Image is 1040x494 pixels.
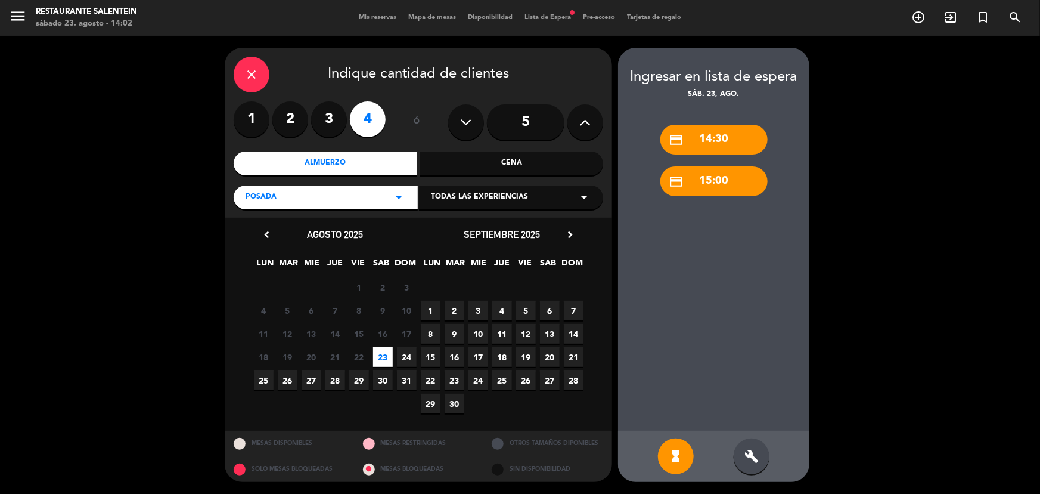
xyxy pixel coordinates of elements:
span: 22 [349,347,369,367]
div: 14:30 [660,125,768,155]
i: chevron_left [260,229,273,241]
span: 14 [325,324,345,344]
i: arrow_drop_down [392,190,406,205]
span: 14 [564,324,583,344]
span: Mis reservas [353,14,402,21]
span: 23 [373,347,393,367]
span: 8 [349,301,369,320]
span: Posada [246,192,277,203]
i: credit_card [669,174,684,189]
span: 13 [540,324,560,344]
i: turned_in_not [976,10,990,24]
span: 16 [373,324,393,344]
span: 23 [445,370,464,390]
span: 4 [492,301,512,320]
span: MIE [469,256,489,276]
span: 25 [254,370,274,390]
span: 20 [540,347,560,367]
div: MESAS BLOQUEADAS [354,456,483,482]
div: MESAS DISPONIBLES [225,431,354,456]
span: 5 [516,301,536,320]
span: 27 [540,370,560,390]
span: 21 [564,347,583,367]
span: 24 [468,370,488,390]
div: MESAS RESTRINGIDAS [354,431,483,456]
span: 28 [564,370,583,390]
span: 1 [349,277,369,297]
span: agosto 2025 [307,229,363,240]
span: 30 [445,394,464,413]
div: Cena [420,152,604,175]
i: arrow_drop_down [577,190,591,205]
span: 28 [325,370,345,390]
span: 8 [421,324,440,344]
i: build [744,449,759,464]
span: 9 [445,324,464,344]
div: Restaurante Salentein [36,6,137,18]
span: 6 [540,301,560,320]
span: 25 [492,370,512,390]
label: 1 [234,101,269,137]
span: 19 [516,347,536,367]
span: Pre-acceso [577,14,621,21]
span: MIE [302,256,322,276]
span: 7 [564,301,583,320]
span: LUN [423,256,442,276]
span: 27 [302,370,321,390]
span: 16 [445,347,464,367]
span: 2 [445,301,464,320]
span: 26 [278,370,297,390]
div: Indique cantidad de clientes [234,57,603,92]
span: 31 [397,370,417,390]
span: 12 [516,324,536,344]
i: add_circle_outline [911,10,926,24]
span: 10 [468,324,488,344]
i: credit_card [669,132,684,147]
span: 11 [254,324,274,344]
div: Ingresar en lista de espera [618,66,809,89]
label: 3 [311,101,347,137]
i: hourglass_full [669,449,683,464]
label: 2 [272,101,308,137]
span: 21 [325,347,345,367]
div: ó [398,101,436,143]
span: Lista de Espera [519,14,577,21]
i: exit_to_app [943,10,958,24]
span: 29 [421,394,440,413]
span: 15 [421,347,440,367]
span: 19 [278,347,297,367]
span: LUN [256,256,275,276]
span: 17 [468,347,488,367]
span: 30 [373,370,393,390]
div: sábado 23. agosto - 14:02 [36,18,137,30]
span: MAR [446,256,465,276]
span: 20 [302,347,321,367]
span: 4 [254,301,274,320]
span: 7 [325,301,345,320]
div: SIN DISPONIBILIDAD [483,456,612,482]
span: 18 [492,347,512,367]
div: SOLO MESAS BLOQUEADAS [225,456,354,482]
span: 18 [254,347,274,367]
i: search [1008,10,1022,24]
span: 5 [278,301,297,320]
i: chevron_right [564,229,576,241]
span: JUE [325,256,345,276]
span: SAB [539,256,558,276]
div: sáb. 23, ago. [618,89,809,101]
div: 15:00 [660,166,768,196]
span: 1 [421,301,440,320]
span: 17 [397,324,417,344]
span: 12 [278,324,297,344]
span: VIE [516,256,535,276]
span: 3 [468,301,488,320]
span: 22 [421,370,440,390]
span: DOM [562,256,582,276]
span: Todas las experiencias [431,192,528,203]
span: 2 [373,277,393,297]
span: fiber_manual_record [569,9,576,16]
label: 4 [350,101,386,137]
span: 9 [373,301,393,320]
span: 24 [397,347,417,367]
span: Tarjetas de regalo [621,14,687,21]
